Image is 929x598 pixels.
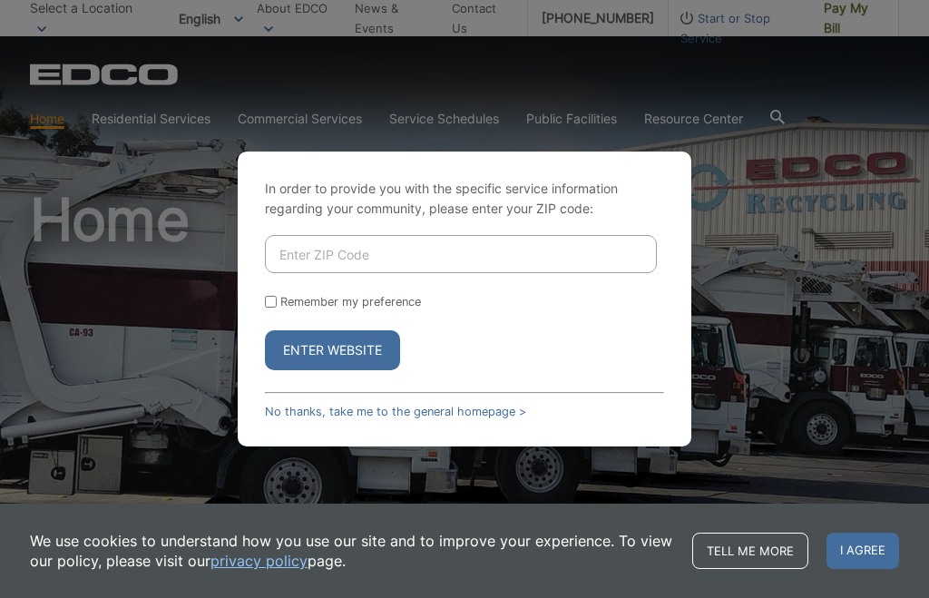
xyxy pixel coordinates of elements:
[265,235,657,273] input: Enter ZIP Code
[210,551,308,571] a: privacy policy
[265,330,400,370] button: Enter Website
[265,179,664,219] p: In order to provide you with the specific service information regarding your community, please en...
[30,531,674,571] p: We use cookies to understand how you use our site and to improve your experience. To view our pol...
[826,533,899,569] span: I agree
[280,295,421,309] label: Remember my preference
[265,405,526,418] a: No thanks, take me to the general homepage >
[692,533,808,569] a: Tell me more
